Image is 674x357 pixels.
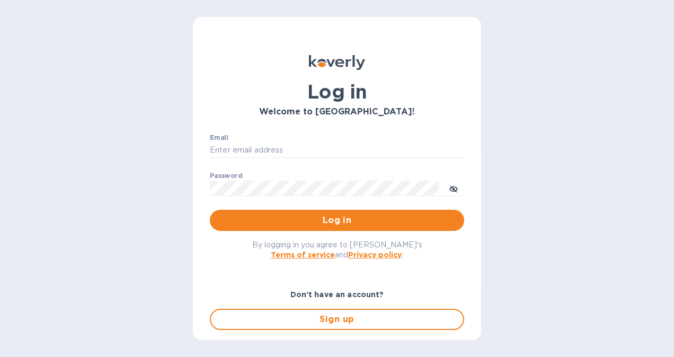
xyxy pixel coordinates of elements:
h1: Log in [210,81,464,103]
input: Enter email address [210,142,464,158]
b: Don't have an account? [290,290,384,299]
a: Privacy policy [348,251,402,259]
span: Sign up [219,313,455,326]
button: Sign up [210,309,464,330]
button: toggle password visibility [443,177,464,199]
span: Log in [218,214,456,227]
img: Koverly [309,55,365,70]
span: By logging in you agree to [PERSON_NAME]'s and . [252,240,422,259]
a: Terms of service [271,251,335,259]
label: Email [210,135,228,141]
h3: Welcome to [GEOGRAPHIC_DATA]! [210,107,464,117]
button: Log in [210,210,464,231]
label: Password [210,173,242,179]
